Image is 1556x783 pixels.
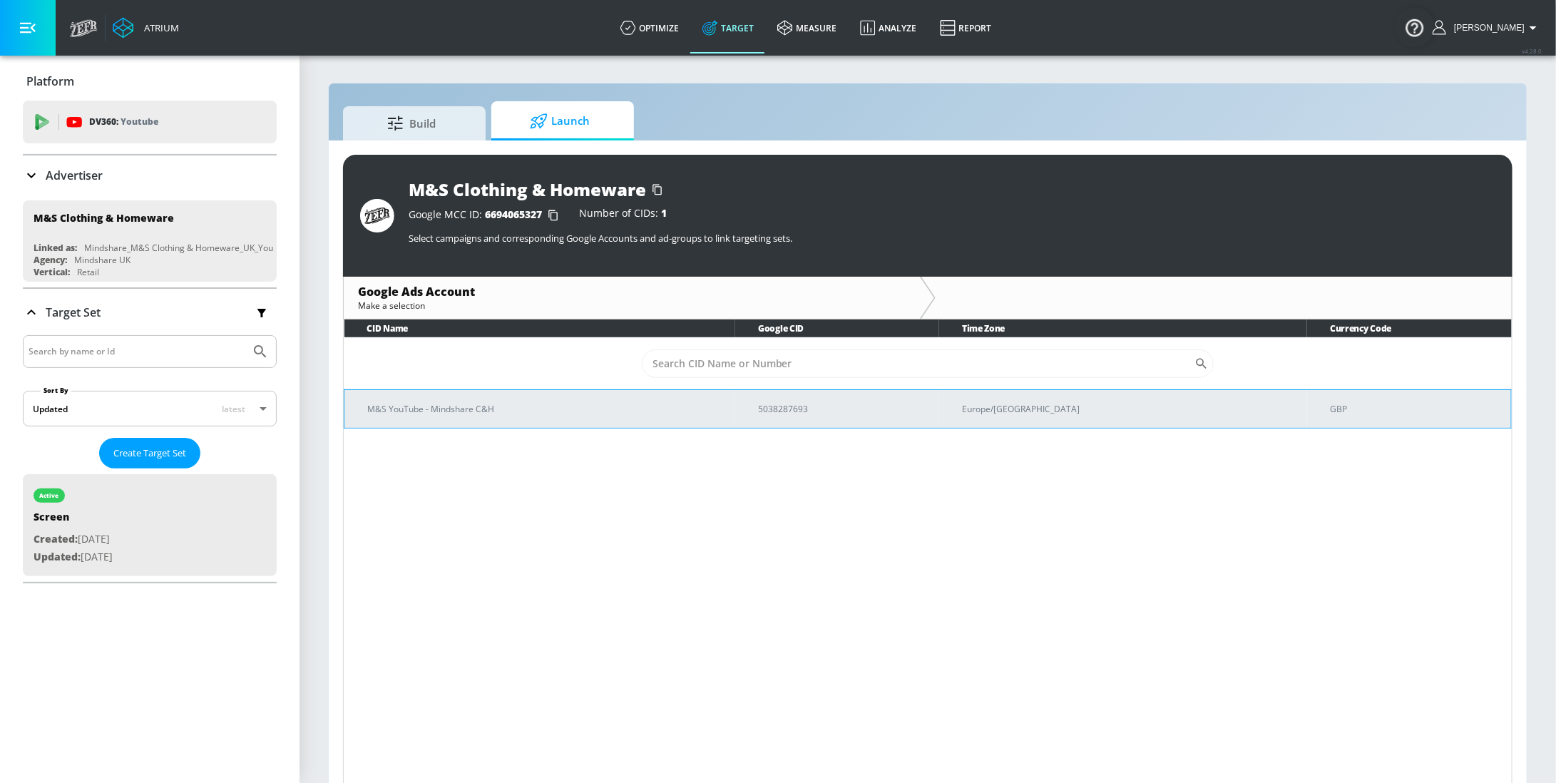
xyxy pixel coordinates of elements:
div: Agency: [34,254,67,266]
p: DV360: [89,114,158,130]
div: active [40,492,59,499]
p: [DATE] [34,548,113,566]
div: M&S Clothing & HomewareLinked as:Mindshare_M&S Clothing & Homeware_UK_YouTube_GoogleAdsAgency:Min... [23,200,277,282]
th: Time Zone [939,319,1307,337]
span: 1 [661,206,667,220]
span: Create Target Set [113,445,186,461]
label: Sort By [41,386,71,395]
div: Atrium [138,21,179,34]
button: [PERSON_NAME] [1433,19,1542,36]
p: 5038287693 [758,401,928,416]
p: GBP [1330,401,1500,416]
p: Europe/[GEOGRAPHIC_DATA] [962,401,1296,416]
span: 6694065327 [485,208,542,221]
div: Linked as: [34,242,77,254]
span: v 4.28.0 [1522,47,1542,55]
p: Advertiser [46,168,103,183]
div: Retail [77,266,99,278]
th: Currency Code [1307,319,1511,337]
button: Open Resource Center [1395,7,1435,47]
div: Search CID Name or Number [642,349,1214,378]
input: Search CID Name or Number [642,349,1195,378]
div: Google Ads AccountMake a selection [344,277,920,319]
span: Build [357,106,466,140]
span: Updated: [34,550,81,563]
p: Youtube [121,114,158,129]
div: Mindshare_M&S Clothing & Homeware_UK_YouTube_GoogleAds [84,242,340,254]
div: Platform [23,61,277,101]
a: Atrium [113,17,179,39]
button: Create Target Set [99,438,200,469]
div: Google MCC ID: [409,208,565,222]
div: Advertiser [23,155,277,195]
div: activeScreenCreated:[DATE]Updated:[DATE] [23,474,277,576]
div: Vertical: [34,266,70,278]
div: Make a selection [358,300,906,312]
span: login as: stephanie.wolklin@zefr.com [1448,23,1525,33]
div: Updated [33,403,68,415]
a: Analyze [849,2,928,53]
a: Report [928,2,1003,53]
div: Target Set [23,335,277,582]
a: Target [691,2,766,53]
p: Platform [26,73,74,89]
span: latest [222,403,245,415]
p: [DATE] [34,531,113,548]
span: Created: [34,532,78,546]
a: optimize [609,2,691,53]
div: Google Ads Account [358,284,906,300]
nav: list of Target Set [23,469,277,582]
a: measure [766,2,849,53]
p: M&S YouTube - Mindshare C&H [367,401,724,416]
div: M&S Clothing & Homeware [409,178,646,201]
div: M&S Clothing & Homeware [34,211,174,225]
div: Mindshare UK [74,254,130,266]
th: CID Name [344,319,736,337]
div: DV360: Youtube [23,101,277,143]
div: Target Set [23,289,277,336]
th: Google CID [735,319,939,337]
span: Launch [506,104,614,138]
div: Number of CIDs: [579,208,667,222]
input: Search by name or Id [29,342,245,361]
p: Target Set [46,304,101,320]
div: Screen [34,510,113,531]
p: Select campaigns and corresponding Google Accounts and ad-groups to link targeting sets. [409,232,1495,245]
